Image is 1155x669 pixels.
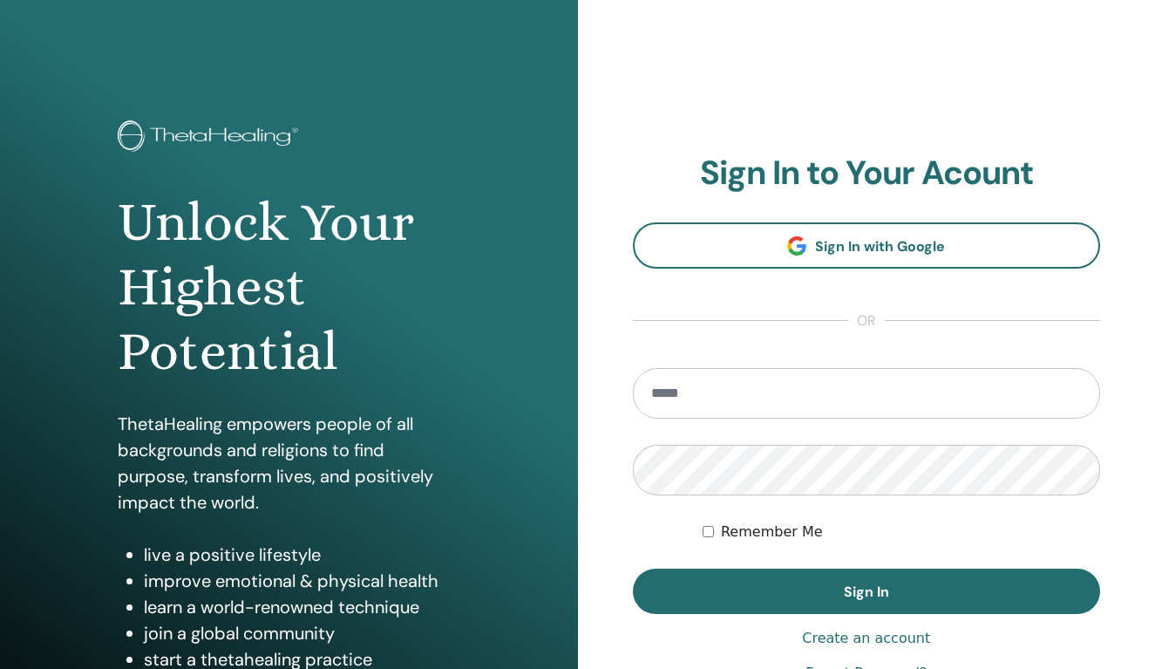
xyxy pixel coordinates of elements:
[144,542,459,568] li: live a positive lifestyle
[144,620,459,646] li: join a global community
[815,237,945,256] span: Sign In with Google
[721,522,823,543] label: Remember Me
[703,522,1100,543] div: Keep me authenticated indefinitely or until I manually logout
[848,311,885,331] span: or
[802,628,930,649] a: Create an account
[144,594,459,620] li: learn a world-renowned technique
[144,568,459,594] li: improve emotional & physical health
[118,411,459,515] p: ThetaHealing empowers people of all backgrounds and religions to find purpose, transform lives, a...
[633,569,1101,614] button: Sign In
[118,190,459,385] h1: Unlock Your Highest Potential
[633,154,1101,194] h2: Sign In to Your Acount
[844,583,889,601] span: Sign In
[633,222,1101,269] a: Sign In with Google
